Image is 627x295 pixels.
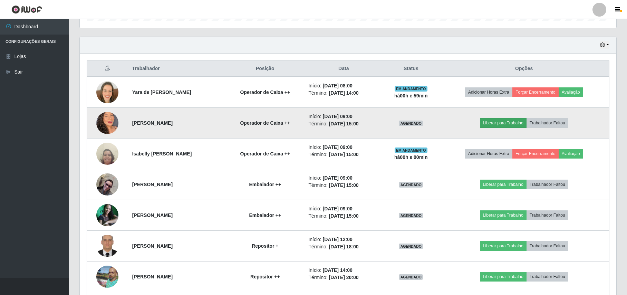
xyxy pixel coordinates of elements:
[308,151,379,158] li: Término:
[132,243,173,249] strong: [PERSON_NAME]
[250,274,280,279] strong: Repositor ++
[308,82,379,89] li: Início:
[308,182,379,189] li: Término:
[527,272,568,282] button: Trabalhador Faltou
[512,87,559,97] button: Forçar Encerramento
[323,83,353,88] time: [DATE] 08:00
[329,182,359,188] time: [DATE] 15:00
[512,149,559,159] button: Forçar Encerramento
[399,274,423,280] span: AGENDADO
[132,182,173,187] strong: [PERSON_NAME]
[308,89,379,97] li: Término:
[399,213,423,218] span: AGENDADO
[480,210,527,220] button: Liberar para Trabalho
[132,89,191,95] strong: Yara de [PERSON_NAME]
[240,89,290,95] strong: Operador de Caixa ++
[527,118,568,128] button: Trabalhador Faltou
[439,61,609,77] th: Opções
[308,212,379,220] li: Término:
[96,262,118,292] img: 1650917429067.jpeg
[226,61,304,77] th: Posição
[96,139,118,169] img: 1738454546476.jpeg
[323,267,353,273] time: [DATE] 14:00
[308,236,379,243] li: Início:
[329,152,359,157] time: [DATE] 15:00
[308,243,379,250] li: Término:
[128,61,226,77] th: Trabalhador
[11,5,42,14] img: CoreUI Logo
[308,274,379,281] li: Término:
[323,144,353,150] time: [DATE] 09:00
[308,120,379,127] li: Término:
[465,149,512,159] button: Adicionar Horas Extra
[96,173,118,196] img: 1732812097920.jpeg
[323,206,353,211] time: [DATE] 09:00
[304,61,383,77] th: Data
[329,121,359,126] time: [DATE] 15:00
[240,120,290,126] strong: Operador de Caixa ++
[323,114,353,119] time: [DATE] 09:00
[527,180,568,189] button: Trabalhador Faltou
[249,212,281,218] strong: Embalador ++
[323,175,353,181] time: [DATE] 09:00
[480,118,527,128] button: Liberar para Trabalho
[480,272,527,282] button: Liberar para Trabalho
[383,61,439,77] th: Status
[559,149,583,159] button: Avaliação
[96,231,118,261] img: 1740417182647.jpeg
[559,87,583,97] button: Avaliação
[329,244,359,249] time: [DATE] 18:00
[308,267,379,274] li: Início:
[132,212,173,218] strong: [PERSON_NAME]
[527,241,568,251] button: Trabalhador Faltou
[329,90,359,96] time: [DATE] 14:00
[308,113,379,120] li: Início:
[394,154,428,160] strong: há 00 h e 00 min
[308,205,379,212] li: Início:
[465,87,512,97] button: Adicionar Horas Extra
[132,151,192,156] strong: Isabelly [PERSON_NAME]
[96,81,118,103] img: 1738991398512.jpeg
[252,243,278,249] strong: Repositor +
[96,103,118,143] img: 1702821101734.jpeg
[308,174,379,182] li: Início:
[96,204,118,226] img: 1743109633482.jpeg
[527,210,568,220] button: Trabalhador Faltou
[399,121,423,126] span: AGENDADO
[329,275,359,280] time: [DATE] 20:00
[395,86,427,92] span: EM ANDAMENTO
[480,180,527,189] button: Liberar para Trabalho
[399,244,423,249] span: AGENDADO
[399,182,423,188] span: AGENDADO
[132,120,173,126] strong: [PERSON_NAME]
[249,182,281,187] strong: Embalador ++
[394,93,428,98] strong: há 00 h e 59 min
[132,274,173,279] strong: [PERSON_NAME]
[395,147,427,153] span: EM ANDAMENTO
[329,213,359,219] time: [DATE] 15:00
[308,144,379,151] li: Início:
[480,241,527,251] button: Liberar para Trabalho
[240,151,290,156] strong: Operador de Caixa ++
[323,237,353,242] time: [DATE] 12:00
